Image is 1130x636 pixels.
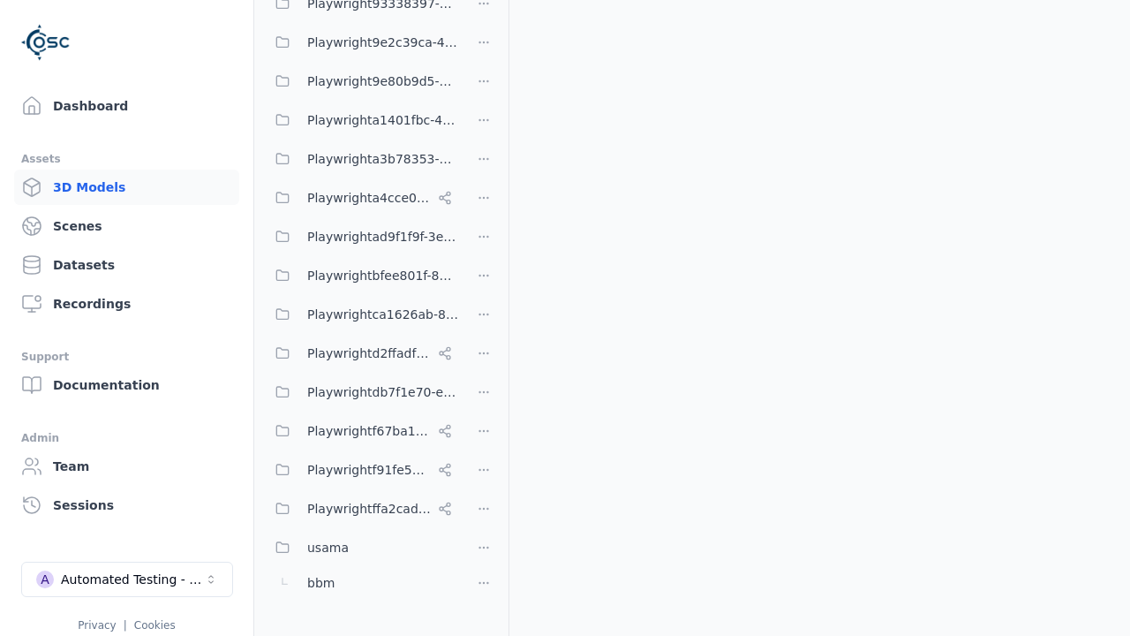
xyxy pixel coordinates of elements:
button: Playwright9e80b9d5-ab0b-4e8f-a3de-da46b25b8298 [265,64,459,99]
span: Playwrighta3b78353-5999-46c5-9eab-70007203469a [307,148,459,170]
span: | [124,619,127,632]
a: Scenes [14,208,239,244]
span: Playwrightad9f1f9f-3e6a-4231-8f19-c506bf64a382 [307,226,459,247]
div: Assets [21,148,232,170]
button: Playwrighta3b78353-5999-46c5-9eab-70007203469a [265,141,459,177]
button: Playwrightd2ffadf0-c973-454c-8fcf-dadaeffcb802 [265,336,459,371]
span: usama [307,537,349,558]
button: Select a workspace [21,562,233,597]
button: Playwright9e2c39ca-48c3-4c03-98f4-0435f3624ea6 [265,25,459,60]
div: Automated Testing - Playwright [61,571,204,588]
span: bbm [307,572,335,594]
div: Admin [21,428,232,449]
span: Playwright9e2c39ca-48c3-4c03-98f4-0435f3624ea6 [307,32,459,53]
a: 3D Models [14,170,239,205]
a: Sessions [14,488,239,523]
button: Playwrighta4cce06a-a8e6-4c0d-bfc1-93e8d78d750a [265,180,459,216]
button: Playwrighta1401fbc-43d7-48dd-a309-be935d99d708 [265,102,459,138]
button: Playwrightad9f1f9f-3e6a-4231-8f19-c506bf64a382 [265,219,459,254]
button: Playwrightf67ba199-386a-42d1-aebc-3b37e79c7296 [265,413,459,449]
a: Datasets [14,247,239,283]
button: Playwrightca1626ab-8cec-4ddc-b85a-2f9392fe08d1 [265,297,459,332]
a: Privacy [78,619,116,632]
button: Playwrightf91fe523-dd75-44f3-a953-451f6070cb42 [265,452,459,488]
div: Support [21,346,232,367]
button: Playwrightdb7f1e70-e54d-4da7-b38d-464ac70cc2ba [265,375,459,410]
a: Cookies [134,619,176,632]
button: Playwrightbfee801f-8be1-42a6-b774-94c49e43b650 [265,258,459,293]
div: A [36,571,54,588]
button: bbm [265,565,459,601]
a: Dashboard [14,88,239,124]
span: Playwrightca1626ab-8cec-4ddc-b85a-2f9392fe08d1 [307,304,459,325]
a: Documentation [14,367,239,403]
span: Playwrightf91fe523-dd75-44f3-a953-451f6070cb42 [307,459,431,481]
img: Logo [21,18,71,67]
span: Playwrighta1401fbc-43d7-48dd-a309-be935d99d708 [307,110,459,131]
button: usama [265,530,459,565]
a: Team [14,449,239,484]
button: Playwrightffa2cad8-0214-4c2f-a758-8e9593c5a37e [265,491,459,526]
span: Playwrightd2ffadf0-c973-454c-8fcf-dadaeffcb802 [307,343,431,364]
span: Playwrightffa2cad8-0214-4c2f-a758-8e9593c5a37e [307,498,431,519]
a: Recordings [14,286,239,322]
span: Playwrightf67ba199-386a-42d1-aebc-3b37e79c7296 [307,420,431,442]
span: Playwrightbfee801f-8be1-42a6-b774-94c49e43b650 [307,265,459,286]
span: Playwright9e80b9d5-ab0b-4e8f-a3de-da46b25b8298 [307,71,459,92]
span: Playwrightdb7f1e70-e54d-4da7-b38d-464ac70cc2ba [307,382,459,403]
span: Playwrighta4cce06a-a8e6-4c0d-bfc1-93e8d78d750a [307,187,431,208]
